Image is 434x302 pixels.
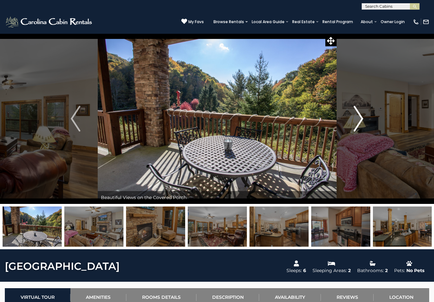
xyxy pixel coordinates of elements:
[181,18,204,25] a: My Favs
[336,33,381,204] button: Next
[357,17,376,26] a: About
[5,15,94,28] img: White-1-2.png
[3,206,62,247] img: 163280095
[413,19,419,25] img: phone-regular-white.png
[188,206,247,247] img: 163280103
[354,106,363,132] img: arrow
[311,206,370,247] img: 163280096
[249,206,309,247] img: 163280104
[319,17,356,26] a: Rental Program
[188,19,204,25] span: My Favs
[289,17,318,26] a: Real Estate
[249,17,288,26] a: Local Area Guide
[71,106,80,132] img: arrow
[126,206,185,247] img: 163280102
[377,17,408,26] a: Owner Login
[423,19,429,25] img: mail-regular-white.png
[373,206,432,247] img: 163280105
[210,17,247,26] a: Browse Rentals
[64,206,123,247] img: 163280101
[98,191,337,204] div: Beautiful Views on the Covered Porch
[53,33,98,204] button: Previous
